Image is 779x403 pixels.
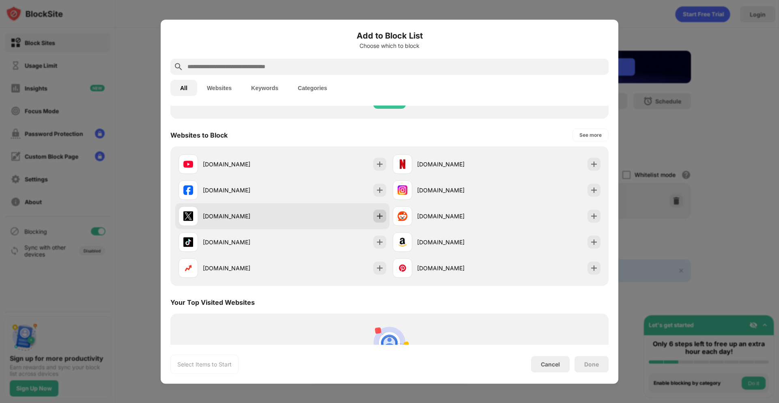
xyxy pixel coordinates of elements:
[288,80,337,96] button: Categories
[417,160,497,168] div: [DOMAIN_NAME]
[170,80,197,96] button: All
[183,263,193,273] img: favicons
[541,361,560,368] div: Cancel
[398,185,407,195] img: favicons
[398,237,407,247] img: favicons
[203,186,282,194] div: [DOMAIN_NAME]
[203,160,282,168] div: [DOMAIN_NAME]
[398,263,407,273] img: favicons
[398,159,407,169] img: favicons
[579,131,602,139] div: See more
[417,212,497,220] div: [DOMAIN_NAME]
[174,62,183,71] img: search.svg
[584,361,599,367] div: Done
[183,211,193,221] img: favicons
[183,237,193,247] img: favicons
[417,238,497,246] div: [DOMAIN_NAME]
[197,80,241,96] button: Websites
[170,42,609,49] div: Choose which to block
[398,211,407,221] img: favicons
[170,29,609,41] h6: Add to Block List
[170,298,255,306] div: Your Top Visited Websites
[417,186,497,194] div: [DOMAIN_NAME]
[177,360,232,368] div: Select Items to Start
[241,80,288,96] button: Keywords
[203,212,282,220] div: [DOMAIN_NAME]
[170,131,228,139] div: Websites to Block
[417,264,497,272] div: [DOMAIN_NAME]
[203,238,282,246] div: [DOMAIN_NAME]
[203,264,282,272] div: [DOMAIN_NAME]
[183,185,193,195] img: favicons
[370,323,409,362] img: personal-suggestions.svg
[183,159,193,169] img: favicons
